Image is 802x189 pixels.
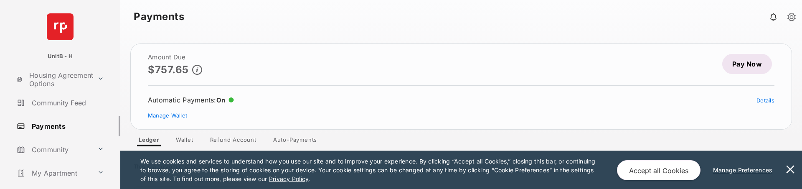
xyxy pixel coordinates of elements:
a: Wallet [169,136,200,146]
p: UnitB - H [48,52,73,61]
u: Manage Preferences [713,166,776,174]
img: svg+xml;base64,PHN2ZyB4bWxucz0iaHR0cDovL3d3dy53My5vcmcvMjAwMC9zdmciIHdpZHRoPSI2NCIgaGVpZ2h0PSI2NC... [47,13,74,40]
u: Privacy Policy [269,175,308,182]
a: Refund Account [203,136,263,146]
a: My Apartment [13,163,94,183]
a: Community Feed [13,93,120,113]
p: $757.65 [148,64,189,75]
strong: Payments [134,12,184,22]
span: On [216,96,226,104]
h2: Amount Due [148,54,202,61]
a: Community [13,140,94,160]
a: Payments [13,116,120,136]
a: Manage Wallet [148,112,187,119]
a: Details [756,97,774,104]
a: Auto-Payments [266,136,324,146]
a: Ledger [132,136,166,146]
p: We use cookies and services to understand how you use our site and to improve your experience. By... [140,157,599,183]
button: Accept all Cookies [617,160,700,180]
div: Automatic Payments : [148,96,234,104]
a: Housing Agreement Options [13,69,94,89]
